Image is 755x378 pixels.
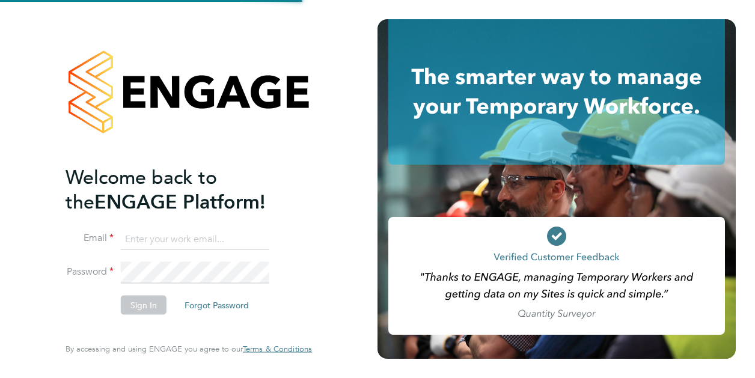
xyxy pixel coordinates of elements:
label: Password [66,266,114,278]
a: Terms & Conditions [243,344,312,354]
label: Email [66,232,114,245]
h2: ENGAGE Platform! [66,165,300,214]
button: Sign In [121,296,167,315]
input: Enter your work email... [121,228,269,250]
span: By accessing and using ENGAGE you agree to our [66,344,312,354]
button: Forgot Password [175,296,258,315]
span: Welcome back to the [66,165,217,213]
